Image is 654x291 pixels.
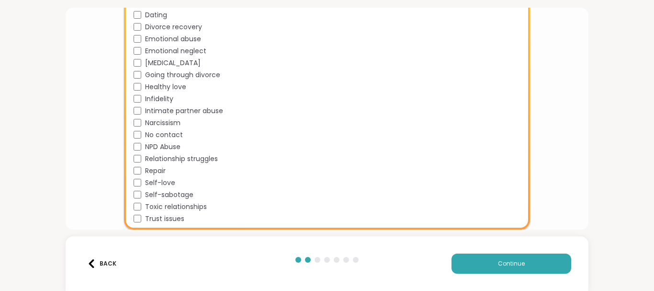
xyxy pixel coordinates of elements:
[145,190,193,200] span: Self-sabotage
[145,46,206,56] span: Emotional neglect
[145,130,183,140] span: No contact
[145,94,173,104] span: Infidelity
[145,106,223,116] span: Intimate partner abuse
[145,178,175,188] span: Self-love
[145,166,166,176] span: Repair
[87,259,116,268] div: Back
[145,82,186,92] span: Healthy love
[145,142,180,152] span: NPD Abuse
[83,254,121,274] button: Back
[451,254,571,274] button: Continue
[145,202,207,212] span: Toxic relationships
[498,259,525,268] span: Continue
[145,70,220,80] span: Going through divorce
[145,58,201,68] span: [MEDICAL_DATA]
[145,154,218,164] span: Relationship struggles
[145,118,180,128] span: Narcissism
[145,214,184,224] span: Trust issues
[145,34,201,44] span: Emotional abuse
[145,10,167,20] span: Dating
[145,22,202,32] span: Divorce recovery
